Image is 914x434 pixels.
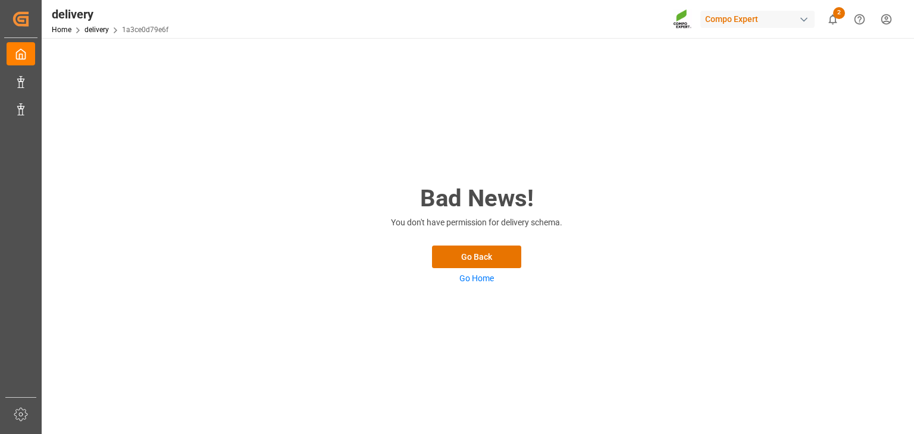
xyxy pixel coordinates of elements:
[819,6,846,33] button: show 2 new notifications
[673,9,692,30] img: Screenshot%202023-09-29%20at%2010.02.21.png_1712312052.png
[358,181,596,216] h2: Bad News!
[846,6,873,33] button: Help Center
[700,8,819,30] button: Compo Expert
[700,11,815,28] div: Compo Expert
[84,26,109,34] a: delivery
[459,273,494,283] a: Go Home
[52,26,71,34] a: Home
[833,7,845,19] span: 2
[52,5,168,23] div: delivery
[432,246,521,268] button: Go Back
[358,216,596,229] p: You don't have permission for delivery schema.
